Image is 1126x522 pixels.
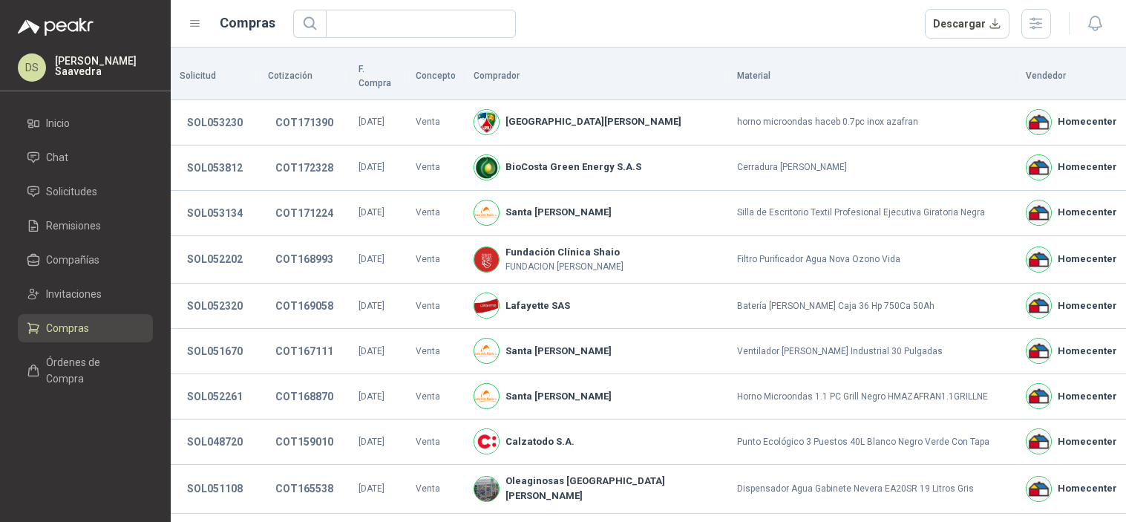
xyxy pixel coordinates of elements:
[220,13,275,33] h1: Compras
[505,245,623,260] b: Fundación Clínica Shaio
[268,109,341,136] button: COT171390
[359,301,384,311] span: [DATE]
[18,280,153,308] a: Invitaciones
[728,53,1017,100] th: Material
[180,246,250,273] button: SOL052202
[728,100,1017,146] td: horno microondas haceb 0.7pc inox azafran
[1058,298,1117,313] b: Homecenter
[350,53,407,100] th: F. Compra
[1027,339,1051,363] img: Company Logo
[728,236,1017,284] td: Filtro Purificador Agua Nova Ozono Vida
[46,115,70,131] span: Inicio
[505,205,612,220] b: Santa [PERSON_NAME]
[359,254,384,264] span: [DATE]
[407,329,465,374] td: Venta
[474,200,499,225] img: Company Logo
[46,149,68,166] span: Chat
[18,109,153,137] a: Inicio
[259,53,350,100] th: Cotización
[46,183,97,200] span: Solicitudes
[505,434,575,449] b: Calzatodo S.A.
[505,344,612,359] b: Santa [PERSON_NAME]
[268,246,341,273] button: COT168993
[1058,160,1117,174] b: Homecenter
[55,56,153,76] p: [PERSON_NAME] Saavedra
[1058,205,1117,220] b: Homecenter
[1017,53,1126,100] th: Vendedor
[268,154,341,181] button: COT172328
[1027,155,1051,180] img: Company Logo
[1027,477,1051,501] img: Company Logo
[407,146,465,191] td: Venta
[18,246,153,274] a: Compañías
[359,207,384,218] span: [DATE]
[505,389,612,404] b: Santa [PERSON_NAME]
[18,53,46,82] div: DS
[407,420,465,465] td: Venta
[728,465,1017,514] td: Dispensador Agua Gabinete Nevera EA20SR 19 Litros Gris
[18,177,153,206] a: Solicitudes
[1027,384,1051,408] img: Company Logo
[728,420,1017,465] td: Punto Ecológico 3 Puestos 40L Blanco Negro Verde Con Tapa
[18,348,153,393] a: Órdenes de Compra
[407,374,465,420] td: Venta
[728,329,1017,374] td: Ventilador [PERSON_NAME] Industrial 30 Pulgadas
[46,218,101,234] span: Remisiones
[474,155,499,180] img: Company Logo
[359,391,384,402] span: [DATE]
[407,53,465,100] th: Concepto
[505,260,623,274] p: FUNDACION [PERSON_NAME]
[268,383,341,410] button: COT168870
[505,298,570,313] b: Lafayette SAS
[46,320,89,336] span: Compras
[359,162,384,172] span: [DATE]
[1058,389,1117,404] b: Homecenter
[407,100,465,146] td: Venta
[1058,481,1117,496] b: Homecenter
[505,474,719,504] b: Oleaginosas [GEOGRAPHIC_DATA][PERSON_NAME]
[268,338,341,365] button: COT167111
[1027,247,1051,272] img: Company Logo
[407,465,465,514] td: Venta
[180,200,250,226] button: SOL053134
[465,53,728,100] th: Comprador
[474,247,499,272] img: Company Logo
[925,9,1010,39] button: Descargar
[1027,293,1051,318] img: Company Logo
[46,252,99,268] span: Compañías
[728,146,1017,191] td: Cerradura [PERSON_NAME]
[18,212,153,240] a: Remisiones
[359,346,384,356] span: [DATE]
[180,293,250,319] button: SOL052320
[407,236,465,284] td: Venta
[728,284,1017,329] td: Batería [PERSON_NAME] Caja 36 Hp 750Ca 50Ah
[407,191,465,236] td: Venta
[180,428,250,455] button: SOL048720
[46,286,102,302] span: Invitaciones
[1027,110,1051,134] img: Company Logo
[1058,344,1117,359] b: Homecenter
[505,114,681,129] b: [GEOGRAPHIC_DATA][PERSON_NAME]
[180,383,250,410] button: SOL052261
[728,191,1017,236] td: Silla de Escritorio Textil Profesional Ejecutiva Giratoria Negra
[359,117,384,127] span: [DATE]
[180,475,250,502] button: SOL051108
[407,284,465,329] td: Venta
[268,293,341,319] button: COT169058
[268,200,341,226] button: COT171224
[268,475,341,502] button: COT165538
[728,374,1017,420] td: Horno Microondas 1.1 PC Grill Negro HMAZAFRAN1.1GRILLNE
[1027,200,1051,225] img: Company Logo
[180,154,250,181] button: SOL053812
[18,143,153,172] a: Chat
[180,338,250,365] button: SOL051670
[18,18,94,36] img: Logo peakr
[359,483,384,494] span: [DATE]
[474,110,499,134] img: Company Logo
[474,429,499,454] img: Company Logo
[1058,252,1117,267] b: Homecenter
[474,339,499,363] img: Company Logo
[46,354,139,387] span: Órdenes de Compra
[359,437,384,447] span: [DATE]
[505,160,641,174] b: BioCosta Green Energy S.A.S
